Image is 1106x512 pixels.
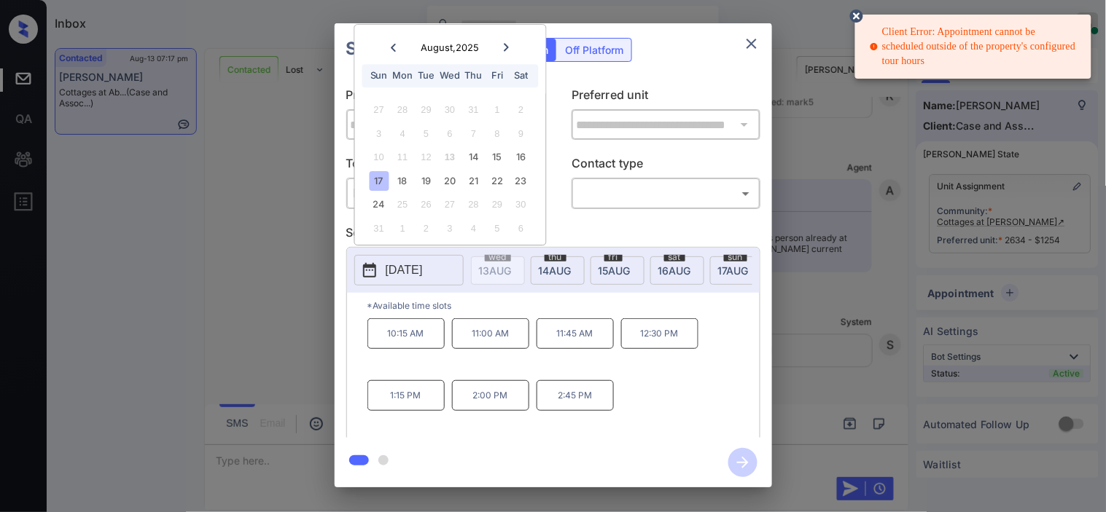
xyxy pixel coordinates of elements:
p: 12:30 PM [621,318,698,349]
div: Fri [488,66,507,86]
div: Not available Tuesday, August 26th, 2025 [416,195,436,215]
div: date-select [710,256,764,285]
div: Choose Thursday, August 14th, 2025 [464,148,483,168]
div: Not available Saturday, August 2nd, 2025 [511,101,531,120]
div: Not available Wednesday, August 6th, 2025 [440,124,460,143]
div: Choose Sunday, August 17th, 2025 [369,171,389,191]
div: date-select [531,256,585,285]
div: Choose Friday, August 15th, 2025 [488,148,507,168]
div: Not available Wednesday, August 13th, 2025 [440,148,460,168]
div: month 2025-08 [359,98,541,240]
div: Not available Sunday, August 3rd, 2025 [369,124,389,143]
div: Not available Monday, September 1st, 2025 [393,218,413,238]
div: Not available Friday, September 5th, 2025 [488,218,507,238]
div: Sun [369,66,389,86]
div: Not available Tuesday, July 29th, 2025 [416,101,436,120]
div: Sat [511,66,531,86]
div: In Person [350,181,531,205]
div: Not available Monday, July 28th, 2025 [393,101,413,120]
div: Not available Tuesday, August 12th, 2025 [416,148,436,168]
div: Choose Monday, August 18th, 2025 [393,171,413,191]
div: Not available Monday, August 25th, 2025 [393,195,413,215]
p: 2:45 PM [537,380,614,411]
span: 15 AUG [599,264,631,277]
p: Contact type [572,154,760,178]
div: Not available Wednesday, August 27th, 2025 [440,195,460,215]
p: Select slot [346,224,760,247]
div: Off Platform [558,39,631,61]
button: close [737,29,766,58]
div: Not available Wednesday, July 30th, 2025 [440,101,460,120]
p: *Available time slots [367,293,760,318]
div: Not available Friday, August 1st, 2025 [488,101,507,120]
button: [DATE] [354,255,464,285]
div: Not available Monday, August 4th, 2025 [393,124,413,143]
span: sun [724,253,747,261]
div: Not available Monday, August 11th, 2025 [393,148,413,168]
div: Not available Tuesday, September 2nd, 2025 [416,218,436,238]
div: Not available Wednesday, September 3rd, 2025 [440,218,460,238]
div: Not available Thursday, July 31st, 2025 [464,101,483,120]
span: sat [664,253,685,261]
div: Not available Sunday, August 31st, 2025 [369,218,389,238]
div: Not available Saturday, August 9th, 2025 [511,124,531,143]
div: Not available Friday, August 8th, 2025 [488,124,507,143]
div: Not available Thursday, August 7th, 2025 [464,124,483,143]
div: Choose Sunday, August 24th, 2025 [369,195,389,215]
button: btn-next [720,444,766,481]
h2: Schedule Tour [335,23,483,74]
p: 10:15 AM [367,318,445,349]
div: date-select [591,256,644,285]
div: Choose Saturday, August 23rd, 2025 [511,171,531,191]
p: 2:00 PM [452,380,529,411]
p: Preferred unit [572,86,760,109]
div: Choose Tuesday, August 19th, 2025 [416,171,436,191]
div: Client Error: Appointment cannot be scheduled outside of the property's configured tour hours [870,19,1080,74]
span: 16 AUG [658,264,691,277]
span: 14 AUG [539,264,572,277]
div: Tue [416,66,436,86]
p: 11:45 AM [537,318,614,349]
p: [DATE] [386,261,423,279]
div: Not available Thursday, September 4th, 2025 [464,218,483,238]
div: date-select [650,256,704,285]
p: Tour type [346,154,535,178]
span: thu [545,253,566,261]
span: fri [604,253,623,261]
p: 1:15 PM [367,380,445,411]
div: Not available Saturday, September 6th, 2025 [511,218,531,238]
div: Thu [464,66,483,86]
div: Not available Saturday, August 30th, 2025 [511,195,531,215]
div: Wed [440,66,460,86]
span: 17 AUG [718,264,749,277]
p: 11:00 AM [452,318,529,349]
div: Mon [393,66,413,86]
div: Choose Saturday, August 16th, 2025 [511,148,531,168]
p: Preferred community [346,86,535,109]
div: Choose Friday, August 22nd, 2025 [488,171,507,191]
div: Not available Sunday, August 10th, 2025 [369,148,389,168]
div: Not available Tuesday, August 5th, 2025 [416,124,436,143]
div: Choose Wednesday, August 20th, 2025 [440,171,460,191]
div: Not available Thursday, August 28th, 2025 [464,195,483,215]
div: Not available Sunday, July 27th, 2025 [369,101,389,120]
div: Choose Thursday, August 21st, 2025 [464,171,483,191]
div: Not available Friday, August 29th, 2025 [488,195,507,215]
